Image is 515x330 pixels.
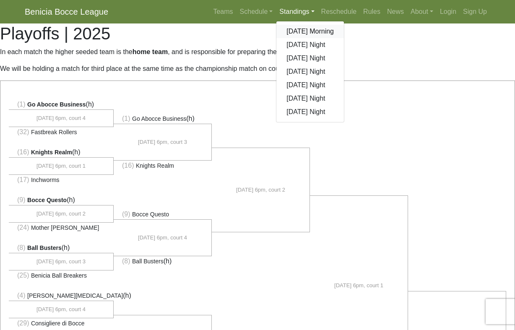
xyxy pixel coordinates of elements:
[17,148,29,156] span: (16)
[17,196,26,203] span: (9)
[276,92,344,105] a: [DATE] Night
[132,115,186,122] span: Go Abocce Business
[17,176,29,183] span: (17)
[31,177,60,183] span: Inchworms
[384,3,407,20] a: News
[237,3,276,20] a: Schedule
[132,258,164,265] span: Ball Busters
[276,65,344,78] a: [DATE] Night
[318,3,360,20] a: Reschedule
[17,128,29,135] span: (32)
[36,210,86,218] span: [DATE] 6pm, court 2
[17,101,26,108] span: (1)
[27,244,62,251] span: Ball Busters
[276,3,317,20] a: Standings
[407,3,437,20] a: About
[276,25,344,38] a: [DATE] Morning
[31,272,87,279] span: Benicia Ball Breakers
[31,320,85,327] span: Consigliere di Bocce
[132,211,169,218] span: Bocce Questo
[9,243,114,253] li: (h)
[210,3,236,20] a: Teams
[122,162,134,169] span: (16)
[276,38,344,52] a: [DATE] Night
[17,292,26,299] span: (4)
[31,129,77,135] span: Fastbreak Rollers
[122,115,130,122] span: (1)
[27,292,123,299] span: [PERSON_NAME][MEDICAL_DATA]
[122,257,130,265] span: (8)
[9,195,114,205] li: (h)
[460,3,490,20] a: Sign Up
[114,256,212,266] li: (h)
[360,3,384,20] a: Rules
[17,320,29,327] span: (29)
[31,149,72,156] span: Knights Realm
[437,3,460,20] a: Login
[31,224,99,231] span: Mother [PERSON_NAME]
[114,114,212,124] li: (h)
[276,21,344,122] div: Standings
[276,52,344,65] a: [DATE] Night
[122,210,130,218] span: (9)
[9,147,114,158] li: (h)
[276,105,344,119] a: [DATE] Night
[25,3,108,20] a: Benicia Bocce League
[17,244,26,251] span: (8)
[334,281,383,290] span: [DATE] 6pm, court 1
[276,78,344,92] a: [DATE] Night
[138,138,187,146] span: [DATE] 6pm, court 3
[9,99,114,110] li: (h)
[27,197,67,203] span: Bocce Questo
[9,291,114,301] li: (h)
[138,234,187,242] span: [DATE] 6pm, court 4
[36,114,86,122] span: [DATE] 6pm, court 4
[136,162,174,169] span: Knights Realm
[17,224,29,231] span: (24)
[17,272,29,279] span: (25)
[36,257,86,266] span: [DATE] 6pm, court 3
[133,48,168,55] strong: home team
[27,101,86,108] span: Go Abocce Business
[236,186,285,194] span: [DATE] 6pm, court 2
[36,162,86,170] span: [DATE] 6pm, court 1
[36,305,86,314] span: [DATE] 6pm, court 4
